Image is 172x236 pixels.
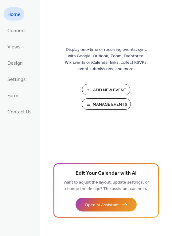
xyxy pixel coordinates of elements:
span: Design [7,59,23,68]
span: Contact Us [7,107,32,117]
span: Views [7,42,21,52]
button: Open AI Assistant [76,198,137,211]
span: Form [7,91,18,101]
a: Settings [4,72,29,86]
span: Want to adjust the layout, update settings, or change the design? The assistant can help. [64,178,149,193]
span: Settings [7,75,26,84]
span: Connect [7,26,26,36]
span: Manage Events [93,101,127,108]
a: Design [4,56,26,69]
span: Edit Your Calendar with AI [76,169,137,178]
span: Open AI Assistant [85,202,119,208]
button: Add New Event [82,84,130,95]
span: Display one-time or recurring events, sync with Google, Outlook, Zoom, Eventbrite, Wix Events or ... [65,47,148,72]
a: Connect [4,24,30,37]
a: Contact Us [4,105,35,118]
span: Home [7,10,21,19]
a: Form [4,89,22,102]
span: Add New Event [93,87,127,93]
a: Home [4,7,24,21]
a: Views [4,40,24,53]
button: Manage Events [82,98,131,110]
